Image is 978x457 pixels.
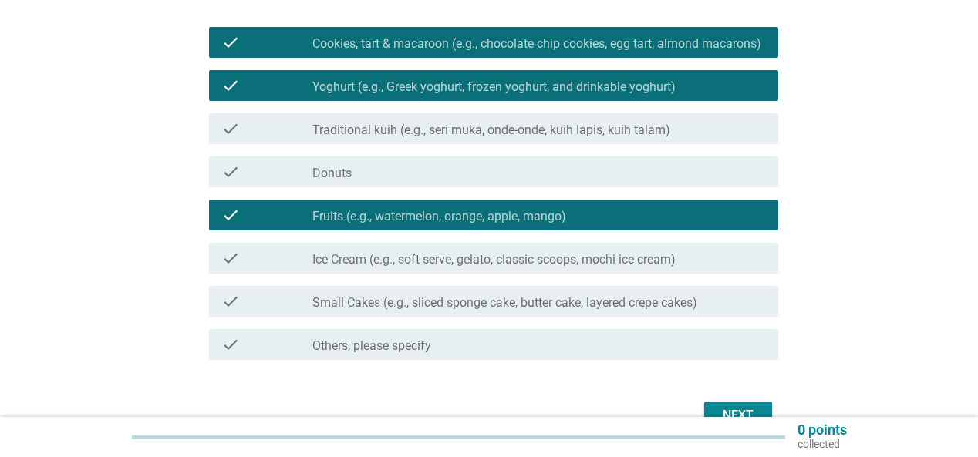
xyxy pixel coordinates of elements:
[221,163,240,181] i: check
[312,36,761,52] label: Cookies, tart & macaroon (e.g., chocolate chip cookies, egg tart, almond macarons)
[221,119,240,138] i: check
[704,402,772,429] button: Next
[221,292,240,311] i: check
[221,249,240,267] i: check
[312,209,566,224] label: Fruits (e.g., watermelon, orange, apple, mango)
[221,33,240,52] i: check
[221,206,240,224] i: check
[312,123,670,138] label: Traditional kuih (e.g., seri muka, onde-onde, kuih lapis, kuih talam)
[312,252,676,267] label: Ice Cream (e.g., soft serve, gelato, classic scoops, mochi ice cream)
[717,406,760,425] div: Next
[312,295,697,311] label: Small Cakes (e.g., sliced sponge cake, butter cake, layered crepe cakes)
[221,335,240,354] i: check
[221,76,240,95] i: check
[798,437,847,451] p: collected
[312,79,676,95] label: Yoghurt (e.g., Greek yoghurt, frozen yoghurt, and drinkable yoghurt)
[312,166,352,181] label: Donuts
[312,338,431,354] label: Others, please specify
[798,423,847,437] p: 0 points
